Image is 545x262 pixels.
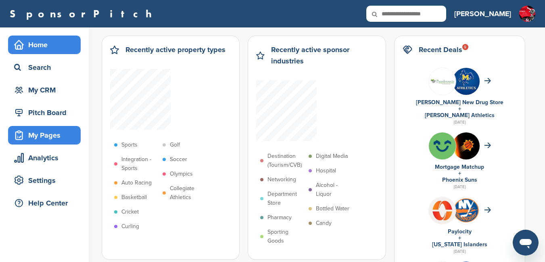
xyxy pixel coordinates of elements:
a: Pitch Board [8,103,81,122]
a: Help Center [8,194,81,212]
a: Home [8,36,81,54]
p: Alcohol - Liquor [316,181,353,199]
a: Settings [8,171,81,190]
p: Candy [316,219,332,228]
div: My Pages [12,128,81,143]
p: Soccer [170,155,187,164]
div: [DATE] [403,119,517,126]
img: Flurpgkm 400x400 [429,132,456,159]
a: + [458,105,461,112]
iframe: Button to launch messaging window [513,230,539,256]
img: Open uri20141112 64162 1syu8aw?1415807642 [453,197,480,224]
div: [DATE] [403,183,517,191]
p: Collegiate Athletics [170,184,207,202]
div: 9 [462,44,468,50]
p: Digital Media [316,152,348,161]
div: [DATE] [403,248,517,255]
p: Destination (Tourism/CVB) [267,152,305,170]
p: Cricket [121,208,139,216]
p: Golf [170,140,180,149]
p: Integration - Sports [121,155,159,173]
div: Pitch Board [12,105,81,120]
img: Plbeo0ob 400x400 [429,197,456,224]
img: 70sdsdto 400x400 [453,132,480,159]
a: Phoenix Suns [442,176,477,183]
a: Analytics [8,149,81,167]
p: Sporting Goods [267,228,305,245]
p: Hospital [316,166,336,175]
p: Department Store [267,190,305,208]
p: Auto Racing [121,178,152,187]
div: Help Center [12,196,81,210]
img: Group 247 [429,68,456,95]
a: Search [8,58,81,77]
a: + [458,235,461,241]
p: Curling [121,222,139,231]
a: [PERSON_NAME] New Drug Store [416,99,503,106]
img: 1aff82cd 84d8 443d af1d a095d732faaf (1) [519,6,535,27]
p: Olympics [170,170,193,178]
p: Pharmacy [267,213,292,222]
a: [PERSON_NAME] Athletics [425,112,495,119]
img: Zebvxuqj 400x400 [453,68,480,95]
div: My CRM [12,83,81,97]
a: [US_STATE] Islanders [432,241,487,248]
div: Settings [12,173,81,188]
p: Sports [121,140,138,149]
a: [PERSON_NAME] [454,5,511,23]
a: Mortgage Matchup [435,163,484,170]
h2: Recently active property types [125,44,226,55]
div: Home [12,38,81,52]
p: Networking [267,175,296,184]
h2: Recently active sponsor industries [271,44,378,67]
p: Basketball [121,193,147,202]
a: Paylocity [448,228,472,235]
a: SponsorPitch [10,8,157,19]
a: + [458,170,461,177]
a: My Pages [8,126,81,145]
div: Search [12,60,81,75]
p: Bottled Water [316,204,349,213]
h2: Recent Deals [419,44,462,55]
h3: [PERSON_NAME] [454,8,511,19]
a: My CRM [8,81,81,99]
div: Analytics [12,151,81,165]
